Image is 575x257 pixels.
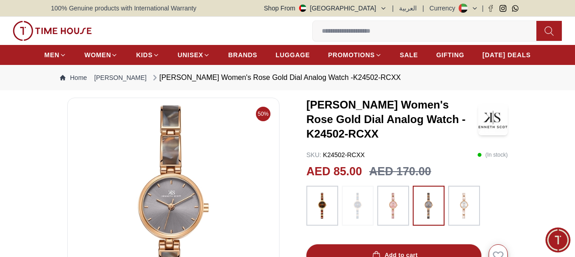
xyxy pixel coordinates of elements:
[60,73,87,82] a: Home
[136,47,159,63] a: KIDS
[85,50,111,59] span: WOMEN
[299,5,306,12] img: United Arab Emirates
[436,47,465,63] a: GIFTING
[328,50,375,59] span: PROMOTIONS
[328,47,382,63] a: PROMOTIONS
[545,227,570,252] div: Chat Widget
[45,50,60,59] span: MEN
[306,150,365,159] p: K24502-RCXX
[228,50,257,59] span: BRANDS
[382,190,405,221] img: ...
[178,47,210,63] a: UNISEX
[369,163,431,180] h3: AED 170.00
[150,72,401,83] div: [PERSON_NAME] Women's Rose Gold Dial Analog Watch -K24502-RCXX
[275,47,310,63] a: LUGGAGE
[264,4,387,13] button: Shop From[GEOGRAPHIC_DATA]
[482,47,530,63] a: [DATE] DEALS
[400,50,418,59] span: SALE
[136,50,152,59] span: KIDS
[453,190,475,221] img: ...
[422,4,424,13] span: |
[417,190,440,221] img: ...
[311,190,334,221] img: ...
[346,190,369,221] img: ...
[487,5,494,12] a: Facebook
[306,151,321,158] span: SKU :
[51,65,524,90] nav: Breadcrumb
[430,4,459,13] div: Currency
[51,4,196,13] span: 100% Genuine products with International Warranty
[228,47,257,63] a: BRANDS
[399,4,417,13] button: العربية
[482,4,484,13] span: |
[400,47,418,63] a: SALE
[275,50,310,59] span: LUGGAGE
[477,150,508,159] p: ( In stock )
[306,98,478,141] h3: [PERSON_NAME] Women's Rose Gold Dial Analog Watch -K24502-RCXX
[500,5,506,12] a: Instagram
[85,47,118,63] a: WOMEN
[13,21,92,41] img: ...
[436,50,465,59] span: GIFTING
[482,50,530,59] span: [DATE] DEALS
[94,73,146,82] a: [PERSON_NAME]
[478,104,508,135] img: Kenneth Scott Women's Rose Gold Dial Analog Watch -K24502-RCXX
[45,47,66,63] a: MEN
[178,50,203,59] span: UNISEX
[392,4,394,13] span: |
[306,163,362,180] h2: AED 85.00
[512,5,519,12] a: Whatsapp
[256,107,270,121] span: 50%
